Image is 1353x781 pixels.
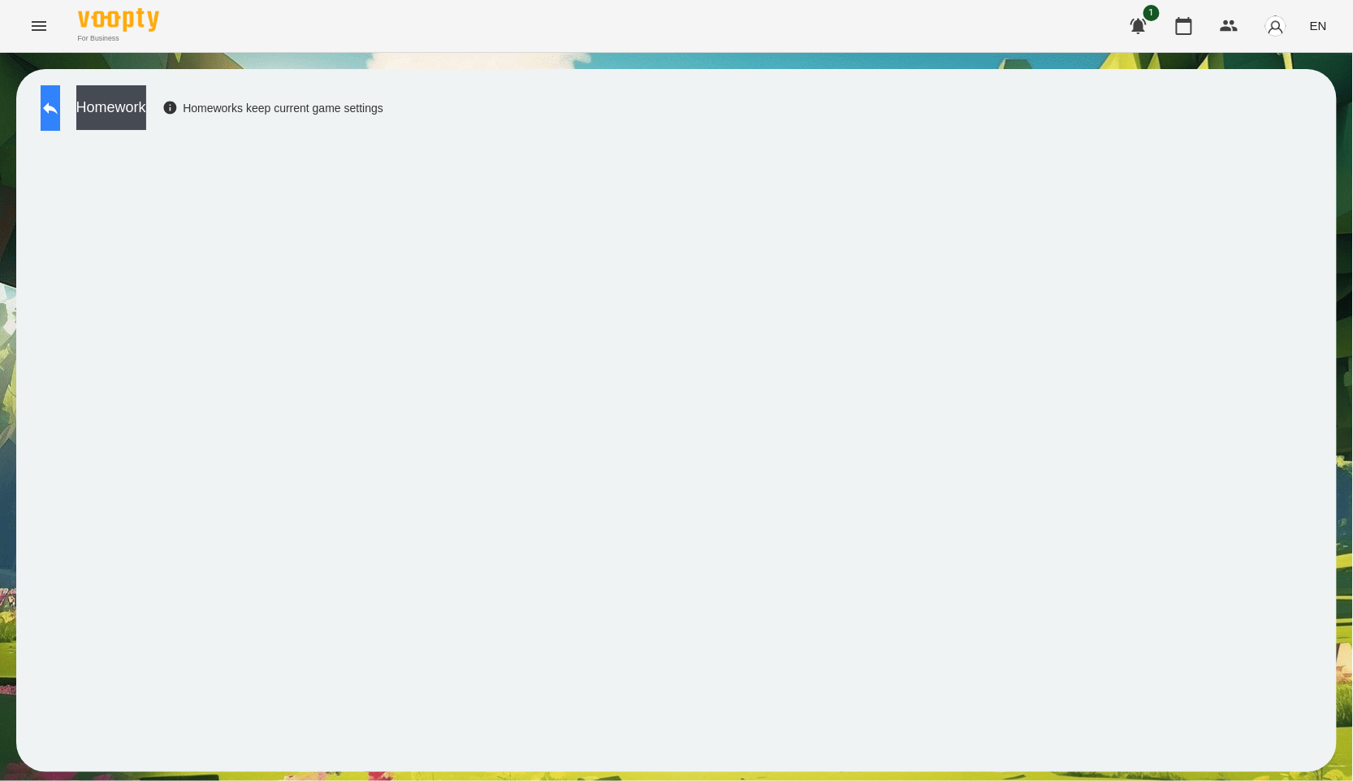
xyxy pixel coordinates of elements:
[1143,5,1160,21] span: 1
[1303,11,1334,41] button: EN
[19,7,58,46] button: Menu
[162,100,383,116] div: Homeworks keep current game settings
[76,85,146,130] button: Homework
[78,33,159,44] span: For Business
[1264,15,1287,37] img: avatar_s.png
[78,8,159,32] img: Voopty Logo
[1310,17,1327,34] span: EN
